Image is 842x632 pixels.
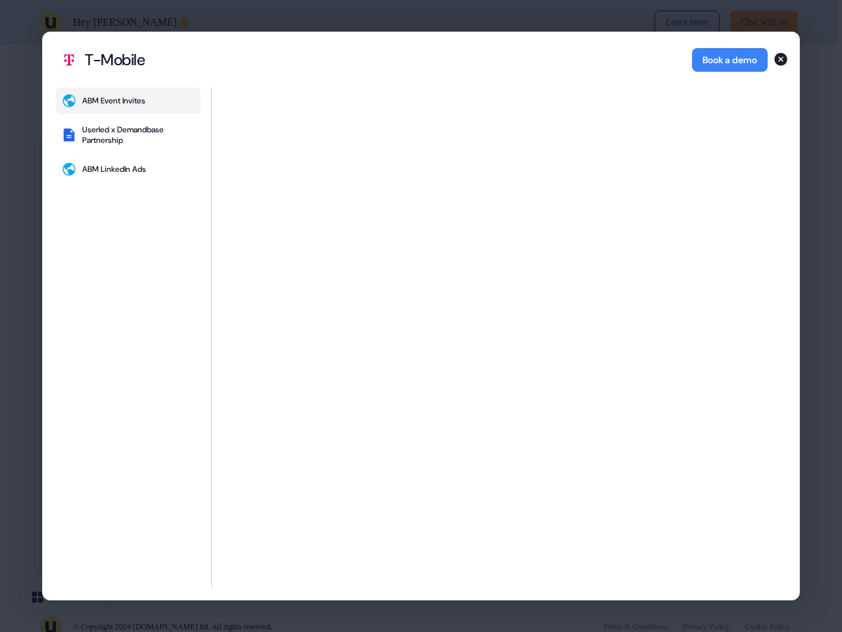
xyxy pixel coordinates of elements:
button: ABM LinkedIn Ads [56,156,201,182]
div: T-Mobile [85,50,145,70]
button: Book a demo [692,48,768,72]
button: Userled x Demandbase Partnership [56,119,201,151]
button: ABM Event Invites [56,88,201,114]
div: ABM Event Invites [82,95,145,106]
div: ABM LinkedIn Ads [82,164,146,174]
div: Userled x Demandbase Partnership [82,124,195,145]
